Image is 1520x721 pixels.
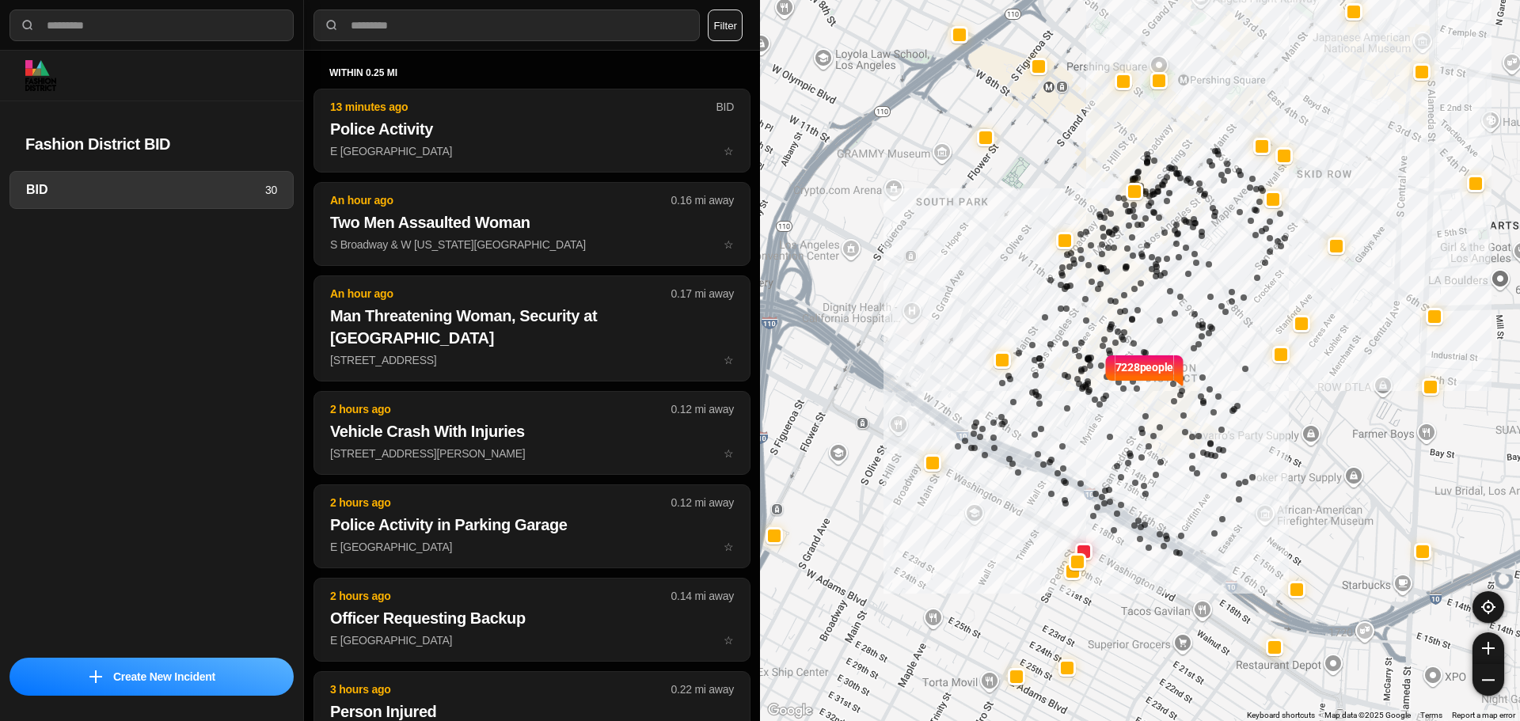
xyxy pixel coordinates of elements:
[313,182,750,266] button: An hour ago0.16 mi awayTwo Men Assaulted WomanS Broadway & W [US_STATE][GEOGRAPHIC_DATA]star
[330,143,734,159] p: E [GEOGRAPHIC_DATA]
[1452,711,1515,719] a: Report a map error
[330,211,734,233] h2: Two Men Assaulted Woman
[1247,710,1315,721] button: Keyboard shortcuts
[330,237,734,252] p: S Broadway & W [US_STATE][GEOGRAPHIC_DATA]
[1472,664,1504,696] button: zoom-out
[724,541,734,553] span: star
[329,66,735,79] h5: within 0.25 mi
[1482,642,1495,655] img: zoom-in
[330,118,734,140] h2: Police Activity
[1420,711,1442,719] a: Terms (opens in new tab)
[26,180,265,199] h3: BID
[708,9,743,41] button: Filter
[330,495,671,510] p: 2 hours ago
[313,275,750,381] button: An hour ago0.17 mi awayMan Threatening Woman, Security at [GEOGRAPHIC_DATA][STREET_ADDRESS]star
[330,401,671,417] p: 2 hours ago
[671,588,734,604] p: 0.14 mi away
[764,700,816,721] a: Open this area in Google Maps (opens a new window)
[1115,359,1174,394] p: 7228 people
[330,588,671,604] p: 2 hours ago
[716,99,734,115] p: BID
[330,99,716,115] p: 13 minutes ago
[89,670,102,683] img: icon
[330,420,734,442] h2: Vehicle Crash With Injuries
[9,658,294,696] button: iconCreate New Incident
[330,352,734,368] p: [STREET_ADDRESS]
[313,237,750,251] a: An hour ago0.16 mi awayTwo Men Assaulted WomanS Broadway & W [US_STATE][GEOGRAPHIC_DATA]star
[1472,632,1504,664] button: zoom-in
[313,353,750,366] a: An hour ago0.17 mi awayMan Threatening Woman, Security at [GEOGRAPHIC_DATA][STREET_ADDRESS]star
[313,446,750,460] a: 2 hours ago0.12 mi awayVehicle Crash With Injuries[STREET_ADDRESS][PERSON_NAME]star
[330,632,734,648] p: E [GEOGRAPHIC_DATA]
[671,286,734,302] p: 0.17 mi away
[671,681,734,697] p: 0.22 mi away
[330,305,734,349] h2: Man Threatening Woman, Security at [GEOGRAPHIC_DATA]
[724,634,734,647] span: star
[764,700,816,721] img: Google
[313,540,750,553] a: 2 hours ago0.12 mi awayPolice Activity in Parking GarageE [GEOGRAPHIC_DATA]star
[724,145,734,157] span: star
[265,182,277,198] p: 30
[25,133,278,155] h2: Fashion District BID
[25,60,56,91] img: logo
[330,192,671,208] p: An hour ago
[330,446,734,461] p: [STREET_ADDRESS][PERSON_NAME]
[671,192,734,208] p: 0.16 mi away
[330,539,734,555] p: E [GEOGRAPHIC_DATA]
[724,238,734,251] span: star
[1104,353,1115,388] img: notch
[330,681,671,697] p: 3 hours ago
[330,607,734,629] h2: Officer Requesting Backup
[724,354,734,366] span: star
[113,669,215,685] p: Create New Incident
[330,286,671,302] p: An hour ago
[724,447,734,460] span: star
[313,144,750,157] a: 13 minutes agoBIDPolice ActivityE [GEOGRAPHIC_DATA]star
[1173,353,1185,388] img: notch
[313,578,750,662] button: 2 hours ago0.14 mi awayOfficer Requesting BackupE [GEOGRAPHIC_DATA]star
[324,17,340,33] img: search
[20,17,36,33] img: search
[671,495,734,510] p: 0.12 mi away
[313,484,750,568] button: 2 hours ago0.12 mi awayPolice Activity in Parking GarageE [GEOGRAPHIC_DATA]star
[1324,711,1411,719] span: Map data ©2025 Google
[9,171,294,209] a: BID30
[313,633,750,647] a: 2 hours ago0.14 mi awayOfficer Requesting BackupE [GEOGRAPHIC_DATA]star
[330,514,734,536] h2: Police Activity in Parking Garage
[313,391,750,475] button: 2 hours ago0.12 mi awayVehicle Crash With Injuries[STREET_ADDRESS][PERSON_NAME]star
[671,401,734,417] p: 0.12 mi away
[1472,591,1504,623] button: recenter
[1481,600,1495,614] img: recenter
[1482,674,1495,686] img: zoom-out
[313,89,750,173] button: 13 minutes agoBIDPolice ActivityE [GEOGRAPHIC_DATA]star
